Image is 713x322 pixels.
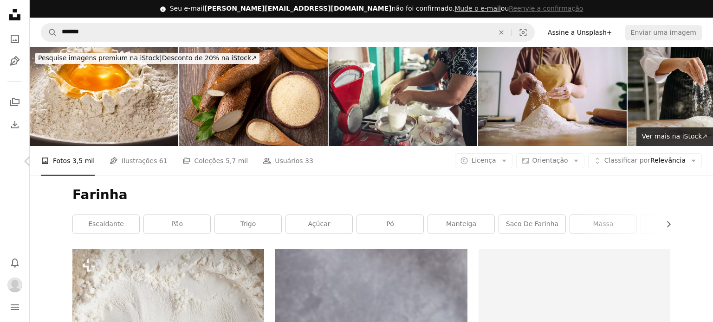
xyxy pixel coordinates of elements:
[512,24,534,41] button: Pesquisa visual
[6,253,24,272] button: Notificações
[471,157,496,164] span: Licença
[604,156,686,165] span: Relevância
[215,215,281,234] a: trigo
[144,215,210,234] a: pão
[509,4,583,13] button: Reenvie a confirmação
[604,157,650,164] span: Classificar por
[30,47,265,69] a: Pesquise imagens premium na iStock|Desconto de 20% na iStock↗
[588,153,702,168] button: Classificar porRelevância
[499,215,565,234] a: saco de farinha
[6,30,24,48] a: Fotos
[226,156,248,166] span: 5,7 mil
[72,187,670,203] h1: Farinha
[182,146,248,176] a: Coleções 5,7 mil
[516,153,584,168] button: Orientação
[41,24,57,41] button: Pesquise na Unsplash
[72,308,264,316] a: um close up de uma tigela de farinha
[542,25,618,40] a: Assine a Unsplash+
[455,153,512,168] button: Licença
[6,52,24,70] a: Ilustrações
[6,276,24,294] button: Perfil
[625,25,702,40] button: Enviar uma imagem
[657,117,713,206] a: Próximo
[6,93,24,112] a: Coleções
[159,156,168,166] span: 61
[478,47,627,146] img: Mulher anônima adicionando e preparando farinha para amassar
[305,156,313,166] span: 33
[30,47,178,146] img: Ovo últimas em branco em um prato de cerâmica de farinha
[454,5,501,12] a: Mude o e-mail
[38,54,257,62] span: Desconto de 20% na iStock ↗
[642,133,707,140] span: Ver mais na iStock ↗
[170,4,583,13] div: Seu e-mail não foi confirmado.
[357,215,423,234] a: pó
[641,215,707,234] a: ovo
[204,5,391,12] span: [PERSON_NAME][EMAIL_ADDRESS][DOMAIN_NAME]
[286,215,352,234] a: açúcar
[329,47,477,146] img: vendedora do mercado feminino pesando em farinha de mandioca na escala de peso mecânico antigo no...
[491,24,512,41] button: Limpar
[38,54,162,62] span: Pesquise imagens premium na iStock |
[636,127,713,146] a: Ver mais na iStock↗
[41,23,535,42] form: Pesquise conteúdo visual em todo o site
[428,215,494,234] a: manteiga
[570,215,636,234] a: massa
[7,278,22,292] img: Avatar do usuário Roberta guerreiro
[660,215,670,234] button: rolar lista para a direita
[454,5,583,12] span: ou
[263,146,313,176] a: Usuários 33
[6,115,24,134] a: Histórico de downloads
[110,146,167,176] a: Ilustrações 61
[179,47,328,146] img: Farinha de mandioca na tigela.
[532,157,568,164] span: Orientação
[73,215,139,234] a: escaldante
[6,298,24,316] button: Menu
